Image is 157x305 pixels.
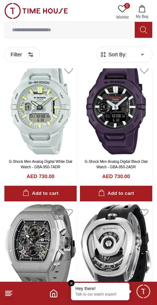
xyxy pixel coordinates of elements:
button: Sort By: [100,51,127,58]
span: Sort By: [107,51,127,58]
button: My Bag [131,3,153,21]
img: TSAR BOMBA Men's Automatic Black Dial Watch - TB8213A-06 SET [80,204,152,297]
button: Filter [4,47,40,62]
span: 0 [124,3,130,9]
button: Add to cart [80,186,152,201]
a: Home [49,289,58,298]
h4: AED 730.00 [27,173,54,180]
a: G-Shock Men Analog Digital White Dial Watch - GBA-950-7ADR [9,160,72,169]
a: G-Shock Men Analog Digital Black Dial Watch - GBA-950-2ADR [85,160,148,169]
span: Wishlist [113,15,131,20]
button: Add to cart [4,186,77,201]
img: G-Shock Men Analog Digital White Dial Watch - GBA-950-7ADR [4,62,77,154]
div: Chat Widget [135,284,152,300]
img: TSAR BOMBA Men's Analog Black Dial Watch - TB8214 C-Grey [4,204,77,297]
a: 0Wishlist [113,3,131,21]
img: G-Shock Men Analog Digital Black Dial Watch - GBA-950-2ADR [80,62,152,154]
span: My Bag [133,14,151,19]
em: Close tooltip [68,280,75,286]
p: Talk to our watch expert! [76,292,125,297]
div: Add to cart [98,189,134,198]
h4: AED 730.00 [102,173,130,180]
div: Add to cart [23,189,58,198]
div: Hey there! [76,286,125,292]
img: ... [4,3,68,19]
